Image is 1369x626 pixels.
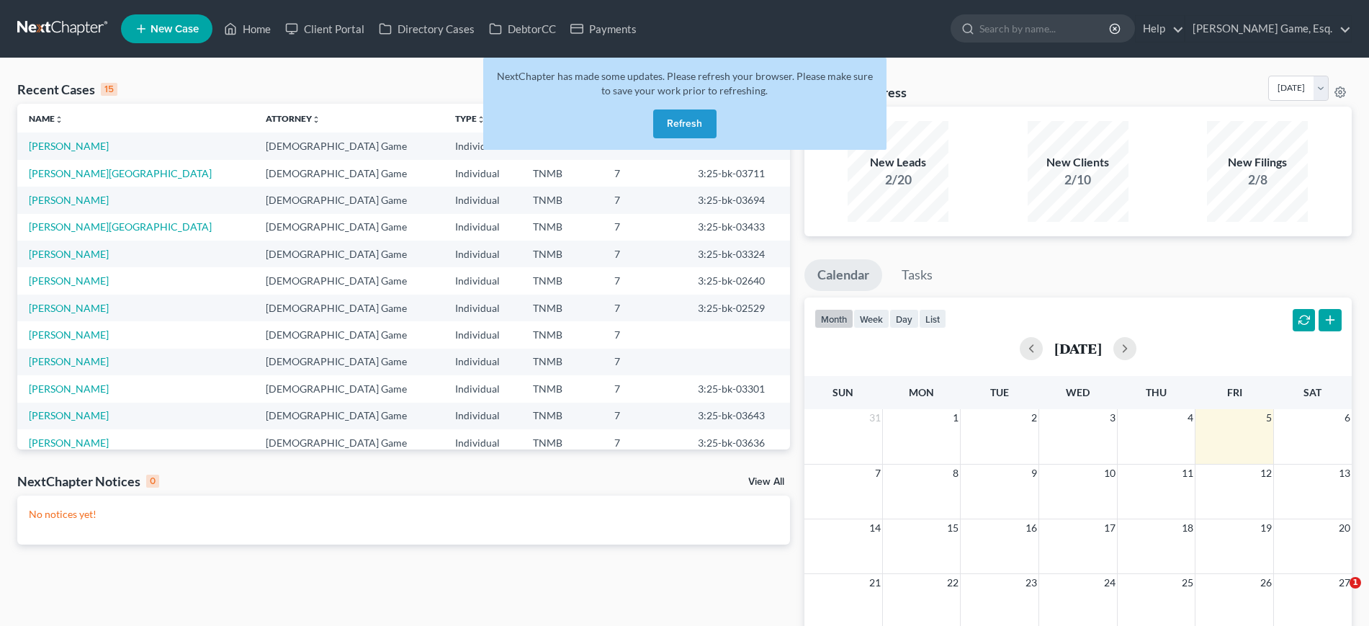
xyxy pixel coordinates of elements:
[1265,409,1273,426] span: 5
[444,241,521,267] td: Individual
[686,160,790,187] td: 3:25-bk-03711
[29,248,109,260] a: [PERSON_NAME]
[254,403,444,429] td: [DEMOGRAPHIC_DATA] Game
[1227,386,1242,398] span: Fri
[951,465,960,482] span: 8
[686,375,790,402] td: 3:25-bk-03301
[444,349,521,375] td: Individual
[444,160,521,187] td: Individual
[217,16,278,42] a: Home
[521,295,603,321] td: TNMB
[919,309,946,328] button: list
[946,519,960,537] span: 15
[868,574,882,591] span: 21
[853,309,889,328] button: week
[563,16,644,42] a: Payments
[874,465,882,482] span: 7
[603,267,686,294] td: 7
[497,70,873,97] span: NextChapter has made some updates. Please refresh your browser. Please make sure to save your wor...
[101,83,117,96] div: 15
[444,375,521,402] td: Individual
[29,383,109,395] a: [PERSON_NAME]
[1180,574,1195,591] span: 25
[1146,386,1167,398] span: Thu
[686,267,790,294] td: 3:25-bk-02640
[1259,519,1273,537] span: 19
[1337,574,1352,591] span: 27
[521,187,603,213] td: TNMB
[29,274,109,287] a: [PERSON_NAME]
[521,241,603,267] td: TNMB
[1024,574,1038,591] span: 23
[254,375,444,402] td: [DEMOGRAPHIC_DATA] Game
[444,321,521,348] td: Individual
[1103,519,1117,537] span: 17
[254,187,444,213] td: [DEMOGRAPHIC_DATA] Game
[521,403,603,429] td: TNMB
[444,429,521,456] td: Individual
[603,349,686,375] td: 7
[1066,386,1090,398] span: Wed
[455,113,485,124] a: Typeunfold_more
[603,375,686,402] td: 7
[848,154,948,171] div: New Leads
[653,109,717,138] button: Refresh
[17,473,159,490] div: NextChapter Notices
[254,267,444,294] td: [DEMOGRAPHIC_DATA] Game
[254,133,444,159] td: [DEMOGRAPHIC_DATA] Game
[1303,386,1321,398] span: Sat
[979,15,1111,42] input: Search by name...
[1028,154,1128,171] div: New Clients
[889,259,946,291] a: Tasks
[29,220,212,233] a: [PERSON_NAME][GEOGRAPHIC_DATA]
[278,16,372,42] a: Client Portal
[1207,154,1308,171] div: New Filings
[29,355,109,367] a: [PERSON_NAME]
[29,113,63,124] a: Nameunfold_more
[29,140,109,152] a: [PERSON_NAME]
[889,309,919,328] button: day
[254,321,444,348] td: [DEMOGRAPHIC_DATA] Game
[1103,465,1117,482] span: 10
[1337,465,1352,482] span: 13
[151,24,199,35] span: New Case
[254,349,444,375] td: [DEMOGRAPHIC_DATA] Game
[686,241,790,267] td: 3:25-bk-03324
[686,429,790,456] td: 3:25-bk-03636
[1180,465,1195,482] span: 11
[1259,465,1273,482] span: 12
[146,475,159,488] div: 0
[603,214,686,241] td: 7
[951,409,960,426] span: 1
[444,133,521,159] td: Individual
[1186,409,1195,426] span: 4
[909,386,934,398] span: Mon
[686,295,790,321] td: 3:25-bk-02529
[1320,577,1355,612] iframe: Intercom live chat
[1030,465,1038,482] span: 9
[29,328,109,341] a: [PERSON_NAME]
[1028,171,1128,189] div: 2/10
[372,16,482,42] a: Directory Cases
[748,477,784,487] a: View All
[946,574,960,591] span: 22
[603,187,686,213] td: 7
[521,321,603,348] td: TNMB
[521,160,603,187] td: TNMB
[603,241,686,267] td: 7
[444,267,521,294] td: Individual
[1136,16,1184,42] a: Help
[1337,519,1352,537] span: 20
[29,409,109,421] a: [PERSON_NAME]
[814,309,853,328] button: month
[1108,409,1117,426] span: 3
[603,429,686,456] td: 7
[868,409,882,426] span: 31
[1180,519,1195,537] span: 18
[686,214,790,241] td: 3:25-bk-03433
[603,295,686,321] td: 7
[55,115,63,124] i: unfold_more
[444,403,521,429] td: Individual
[477,115,485,124] i: unfold_more
[17,81,117,98] div: Recent Cases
